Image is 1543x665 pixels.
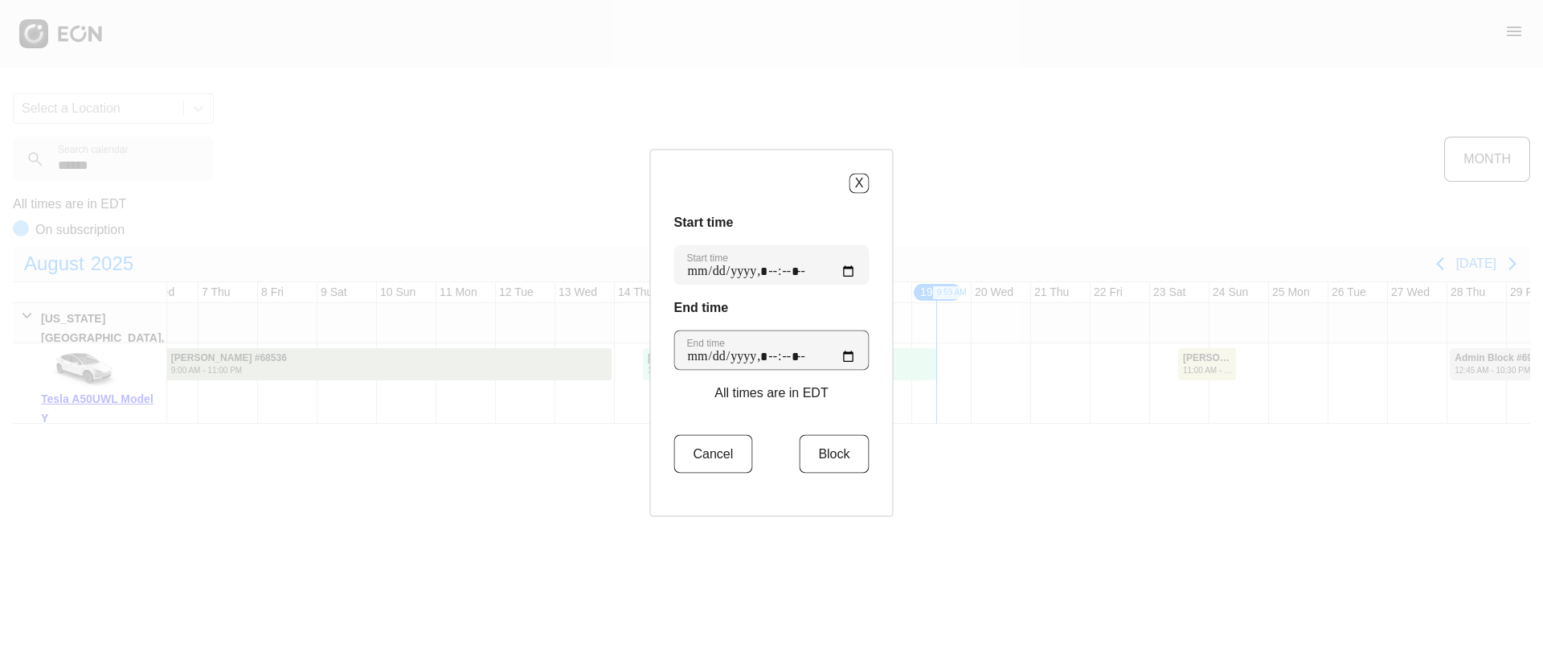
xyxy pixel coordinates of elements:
p: All times are in EDT [714,383,828,402]
button: Cancel [674,434,753,473]
button: X [849,173,870,193]
h3: End time [674,298,870,317]
label: End time [687,336,725,349]
h3: Start time [674,212,870,232]
label: Start time [687,251,728,264]
button: Block [799,434,869,473]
